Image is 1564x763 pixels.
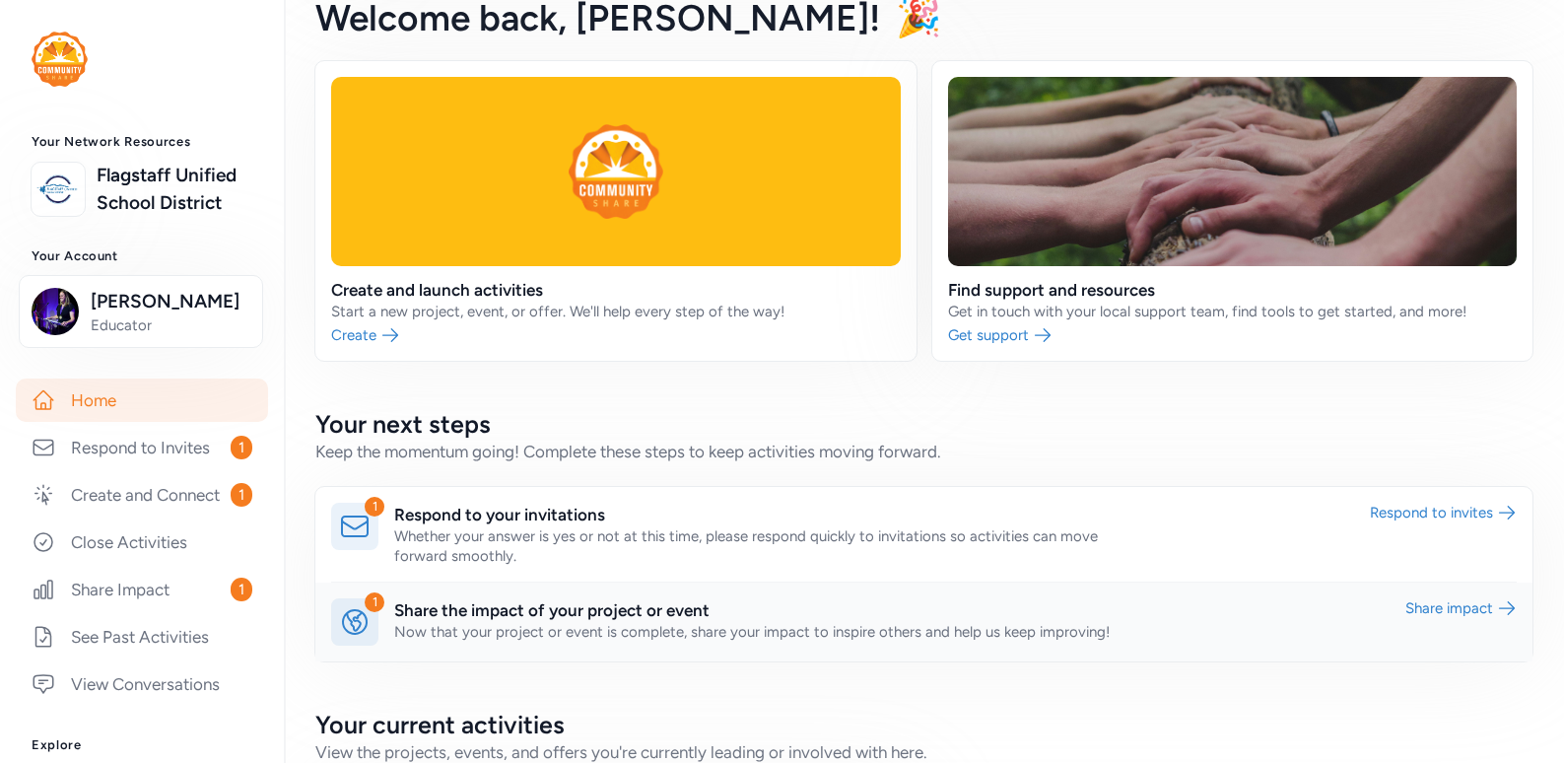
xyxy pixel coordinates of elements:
[16,568,268,611] a: Share Impact1
[365,592,384,612] div: 1
[32,32,88,87] img: logo
[231,436,252,459] span: 1
[32,134,252,150] h3: Your Network Resources
[91,288,250,315] span: [PERSON_NAME]
[231,578,252,601] span: 1
[36,168,80,211] img: logo
[16,615,268,659] a: See Past Activities
[315,408,1532,440] h2: Your next steps
[16,473,268,517] a: Create and Connect1
[32,248,252,264] h3: Your Account
[16,520,268,564] a: Close Activities
[97,162,252,217] a: Flagstaff Unified School District
[16,662,268,706] a: View Conversations
[16,379,268,422] a: Home
[315,709,1532,740] h2: Your current activities
[32,737,252,753] h3: Explore
[16,426,268,469] a: Respond to Invites1
[19,275,263,348] button: [PERSON_NAME]Educator
[231,483,252,507] span: 1
[91,315,250,335] span: Educator
[315,440,1532,463] div: Keep the momentum going! Complete these steps to keep activities moving forward.
[365,497,384,517] div: 1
